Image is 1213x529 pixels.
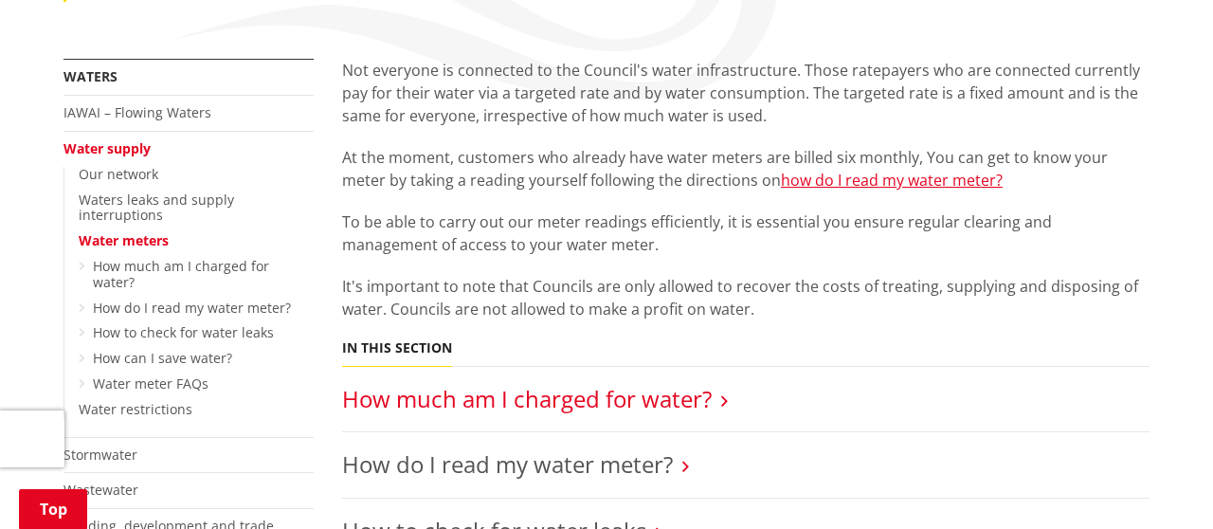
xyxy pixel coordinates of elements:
[342,210,1150,256] p: To be able to carry out our meter readings efficiently, it is essential you ensure regular cleari...
[342,448,673,480] a: How do I read my water meter?
[63,446,137,464] a: Stormwater
[79,231,169,249] a: Water meters
[93,299,291,317] a: How do I read my water meter?
[93,349,232,367] a: How can I save water?
[79,165,158,183] a: Our network
[342,146,1150,192] p: At the moment, customers who already have water meters are billed six monthly, You can get to kno...
[342,59,1150,127] p: Not everyone is connected to the Council's water infrastructure. Those ratepayers who are connect...
[19,489,87,529] a: Top
[93,374,208,392] a: Water meter FAQs
[342,340,452,356] h5: In this section
[63,139,151,157] a: Water supply
[342,275,1150,320] p: It's important to note that Councils are only allowed to recover the costs of treating, supplying...
[79,400,192,418] a: Water restrictions
[342,383,712,414] a: How much am I charged for water?
[1126,449,1194,518] iframe: Messenger Launcher
[63,103,211,121] a: IAWAI – Flowing Waters
[63,481,138,499] a: Wastewater
[79,191,234,225] a: Waters leaks and supply interruptions
[781,170,1003,191] a: how do I read my water meter?
[93,257,269,291] a: How much am I charged for water?
[63,67,118,85] a: Waters
[93,323,274,341] a: How to check for water leaks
